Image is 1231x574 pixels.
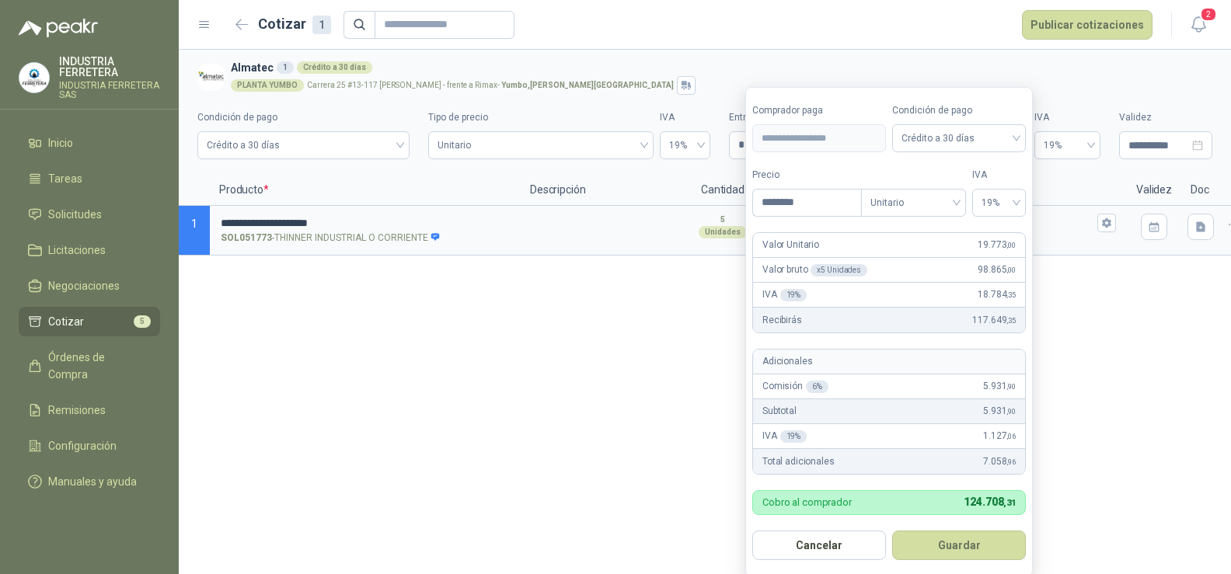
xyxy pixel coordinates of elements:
input: SOL051773-THINNER INDUSTRIAL O CORRIENTE [221,217,510,229]
span: ,35 [1006,290,1016,299]
a: Tareas [19,164,160,193]
button: Cancelar [752,531,886,560]
a: Manuales y ayuda [19,467,160,496]
p: Subtotal [762,404,797,419]
span: 18.784 [978,287,1016,302]
button: Publicar cotizaciones [1022,10,1153,40]
p: Descripción [521,175,676,206]
label: Comprador paga [752,103,886,118]
a: Cotizar5 [19,307,160,336]
span: Unitario [870,191,957,214]
p: Recibirás [762,313,802,328]
label: Precio [752,168,861,183]
p: INDUSTRIA FERRETERA [59,56,160,78]
span: 98.865 [978,263,1016,277]
a: Licitaciones [19,235,160,265]
p: - THINNER INDUSTRIAL O CORRIENTE [221,231,441,245]
div: 1 [277,61,294,74]
label: IVA [1034,110,1100,125]
label: Condición de pago [892,103,1026,118]
p: IVA [762,287,807,302]
p: Validez [1127,175,1181,206]
a: Inicio [19,128,160,158]
div: 19 % [780,430,807,443]
span: ,96 [1006,457,1016,466]
div: 19 % [780,289,807,301]
span: 19% [982,191,1017,214]
span: 1 [191,217,197,230]
a: Configuración [19,431,160,461]
span: Configuración [48,437,117,454]
label: Tipo de precio [428,110,654,125]
img: Logo peakr [19,19,98,37]
span: 7.058 [983,454,1016,469]
span: ,90 [1006,382,1016,391]
span: 1.127 [983,429,1016,444]
p: Total adicionales [762,454,835,469]
p: Flete [971,175,1127,206]
p: IVA [762,429,807,444]
strong: Yumbo , [PERSON_NAME][GEOGRAPHIC_DATA] [501,81,674,89]
p: Doc [1181,175,1220,206]
a: Negociaciones [19,271,160,301]
span: ,00 [1006,241,1016,249]
span: 5 [134,315,151,328]
a: Solicitudes [19,200,160,229]
label: IVA [972,168,1026,183]
span: Inicio [48,134,73,151]
div: 1 [312,16,331,34]
span: Manuales y ayuda [48,473,137,490]
span: 2 [1200,7,1217,22]
p: INDUSTRIA FERRETERA SAS [59,81,160,99]
button: Guardar [892,531,1026,560]
span: ,31 [1003,498,1016,508]
label: Entrega [729,110,799,125]
span: Crédito a 30 días [207,134,400,157]
div: PLANTA YUMBO [231,79,304,92]
span: 19.773 [978,238,1016,252]
img: Company Logo [197,64,225,91]
button: 2 [1184,11,1212,39]
span: Unitario [438,134,645,157]
div: x 5 Unidades [811,264,867,277]
span: Licitaciones [48,242,106,259]
span: 5.931 [983,404,1016,419]
span: Negociaciones [48,277,120,294]
span: 19% [669,134,701,157]
p: Valor bruto [762,263,867,277]
span: 124.708 [964,496,1016,508]
p: Valor Unitario [762,238,819,252]
a: Órdenes de Compra [19,343,160,389]
button: Flex $ [1097,214,1116,232]
label: IVA [660,110,710,125]
span: Crédito a 30 días [901,127,1017,150]
div: Crédito a 30 días [297,61,372,74]
p: Carrera 25 #13-117 [PERSON_NAME] - frente a Rimax - [307,82,674,89]
span: Solicitudes [48,206,102,223]
strong: SOL051773 [221,231,272,245]
p: Cantidad [676,175,769,206]
div: 6 % [806,381,828,393]
span: ,06 [1006,432,1016,440]
span: ,90 [1006,407,1016,416]
span: ,35 [1006,316,1016,325]
label: Condición de pago [197,110,410,125]
span: Cotizar [48,313,84,330]
input: Flex $ [1025,217,1094,228]
span: ,00 [1006,266,1016,274]
h3: Almatec [231,59,1206,76]
span: 19% [1044,134,1091,157]
span: Remisiones [48,402,106,419]
span: Órdenes de Compra [48,349,145,383]
h2: Cotizar [258,13,331,35]
img: Company Logo [19,63,49,92]
span: 117.649 [972,313,1016,328]
span: Tareas [48,170,82,187]
p: 5 [720,214,725,226]
p: Adicionales [762,354,812,369]
a: Remisiones [19,395,160,425]
p: Comisión [762,379,828,394]
p: Cobro al comprador [762,497,852,507]
p: Producto [210,175,521,206]
div: Unidades [699,226,747,238]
